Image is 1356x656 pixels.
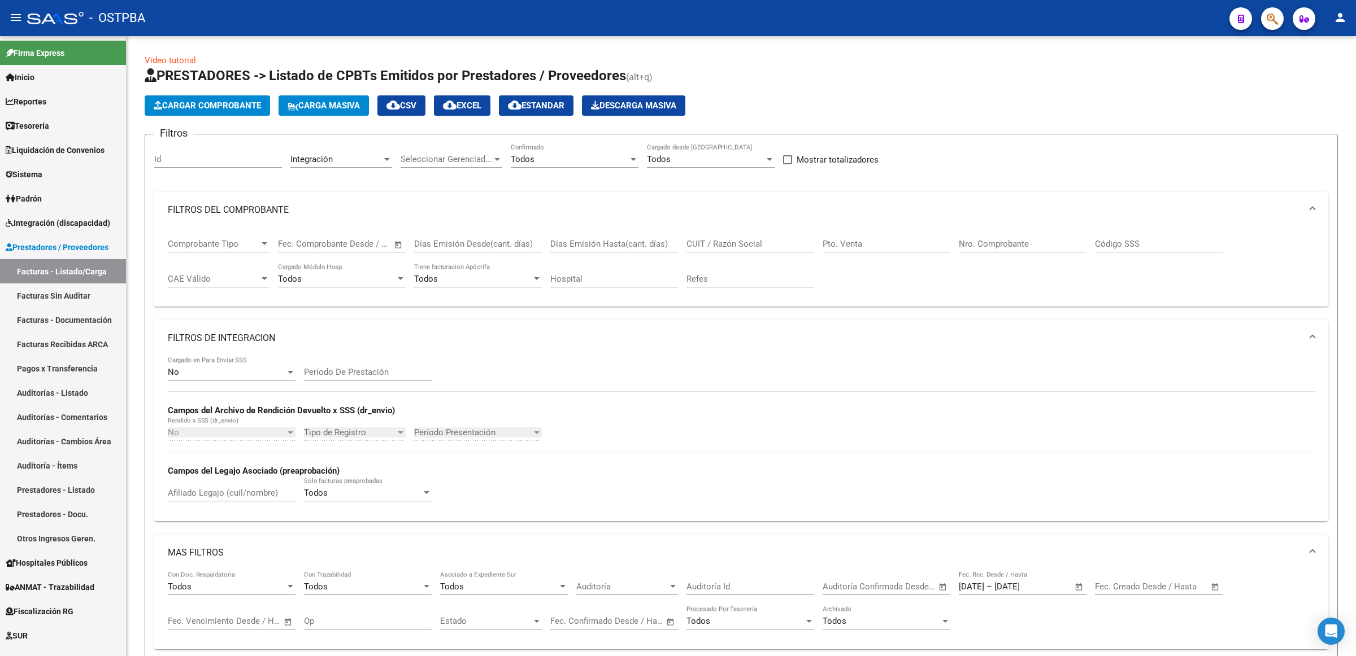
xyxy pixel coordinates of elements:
[440,581,464,592] span: Todos
[1151,581,1206,592] input: Fecha fin
[282,615,295,628] button: Open calendar
[377,95,425,116] button: CSV
[626,72,653,82] span: (alt+q)
[401,154,492,164] span: Seleccionar Gerenciador
[582,95,685,116] button: Descarga Masiva
[168,546,1301,559] mat-panel-title: MAS FILTROS
[6,47,64,59] span: Firma Express
[154,320,1328,356] mat-expansion-panel-header: FILTROS DE INTEGRACION
[1333,11,1347,24] mat-icon: person
[278,239,324,249] input: Fecha inicio
[6,217,110,229] span: Integración (discapacidad)
[145,55,196,65] a: Video tutorial
[224,616,279,626] input: Fecha fin
[6,557,88,569] span: Hospitales Públicos
[511,154,534,164] span: Todos
[6,144,105,156] span: Liquidación de Convenios
[994,581,1049,592] input: Fecha fin
[576,581,668,592] span: Auditoría
[414,427,532,438] span: Período Presentación
[168,332,1301,344] mat-panel-title: FILTROS DE INTEGRACION
[664,615,677,628] button: Open calendar
[591,100,676,111] span: Descarga Masiva
[145,95,270,116] button: Cargar Comprobante
[550,616,596,626] input: Fecha inicio
[334,239,389,249] input: Fecha fin
[154,125,193,141] h3: Filtros
[168,239,259,249] span: Comprobante Tipo
[1095,581,1141,592] input: Fecha inicio
[168,367,179,377] span: No
[6,71,34,84] span: Inicio
[434,95,490,116] button: EXCEL
[499,95,573,116] button: Estandar
[986,581,992,592] span: –
[443,100,481,111] span: EXCEL
[6,193,42,205] span: Padrón
[154,192,1328,228] mat-expansion-panel-header: FILTROS DEL COMPROBANTE
[304,427,395,438] span: Tipo de Registro
[6,629,28,642] span: SUR
[823,581,868,592] input: Fecha inicio
[937,580,950,593] button: Open calendar
[386,100,416,111] span: CSV
[9,11,23,24] mat-icon: menu
[168,274,259,284] span: CAE Válido
[168,581,192,592] span: Todos
[647,154,671,164] span: Todos
[6,241,108,253] span: Prestadores / Proveedores
[154,228,1328,307] div: FILTROS DEL COMPROBANTE
[290,154,333,164] span: Integración
[879,581,933,592] input: Fecha fin
[154,356,1328,521] div: FILTROS DE INTEGRACION
[6,95,46,108] span: Reportes
[6,581,94,593] span: ANMAT - Trazabilidad
[959,581,984,592] input: Fecha inicio
[154,535,1328,571] mat-expansion-panel-header: MAS FILTROS
[278,274,302,284] span: Todos
[508,98,521,112] mat-icon: cloud_download
[606,616,661,626] input: Fecha fin
[443,98,457,112] mat-icon: cloud_download
[154,100,261,111] span: Cargar Comprobante
[304,488,328,498] span: Todos
[1318,618,1345,645] div: Open Intercom Messenger
[6,120,49,132] span: Tesorería
[304,581,328,592] span: Todos
[823,616,846,626] span: Todos
[797,153,879,167] span: Mostrar totalizadores
[1209,580,1222,593] button: Open calendar
[288,100,360,111] span: Carga Masiva
[168,616,214,626] input: Fecha inicio
[168,405,395,416] strong: Campos del Archivo de Rendición Devuelto x SSS (dr_envio)
[154,571,1328,650] div: MAS FILTROS
[386,98,400,112] mat-icon: cloud_download
[168,204,1301,216] mat-panel-title: FILTROS DEL COMPROBANTE
[6,605,73,618] span: Fiscalización RG
[508,100,564,111] span: Estandar
[279,95,369,116] button: Carga Masiva
[1073,580,1086,593] button: Open calendar
[582,95,685,116] app-download-masive: Descarga masiva de comprobantes (adjuntos)
[392,238,405,251] button: Open calendar
[168,427,179,438] span: No
[440,616,532,626] span: Estado
[89,6,145,30] span: - OSTPBA
[168,466,340,476] strong: Campos del Legajo Asociado (preaprobación)
[6,168,42,181] span: Sistema
[414,274,438,284] span: Todos
[686,616,710,626] span: Todos
[145,68,626,84] span: PRESTADORES -> Listado de CPBTs Emitidos por Prestadores / Proveedores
